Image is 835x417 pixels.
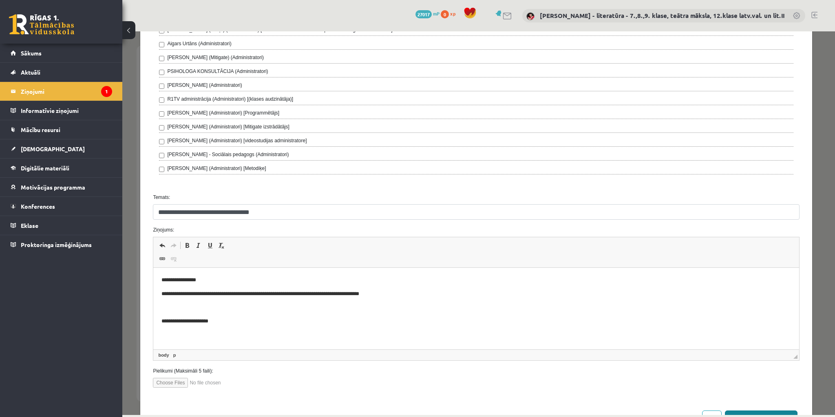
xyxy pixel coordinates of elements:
button: Atcelt [580,379,599,394]
span: Konferences [21,203,55,210]
span: Aktuāli [21,68,40,76]
label: [PERSON_NAME] (Administratori) [Mitigate izstrādātājs] [45,92,167,99]
a: Slīpraksts (vadīšanas taustiņš+I) [71,209,82,219]
a: Aktuāli [11,63,112,82]
a: Mācību resursi [11,120,112,139]
span: Mācību resursi [21,126,60,133]
label: [PERSON_NAME] (Administratori) [45,50,119,57]
span: xp [450,10,455,17]
a: Ziņojumi1 [11,82,112,101]
a: Proktoringa izmēģinājums [11,235,112,254]
label: PSIHOLOGA KONSULTĀCIJA (Administratori) [45,36,146,44]
span: [DEMOGRAPHIC_DATA] [21,145,85,152]
a: [PERSON_NAME] - literatūra - 7.,8.,9. klase, teātra māksla, 12.klase latv.val. un lit.II [540,11,784,20]
label: [PERSON_NAME] (Mitigate) (Administratori) [45,22,141,30]
a: Treknraksts (vadīšanas taustiņš+B) [59,209,71,219]
a: [DEMOGRAPHIC_DATA] [11,139,112,158]
i: 1 [101,86,112,97]
span: Proktoringa izmēģinājums [21,241,92,248]
span: 27017 [415,10,432,18]
label: Aigars Urtāns (Administratori) [45,9,109,16]
label: [PERSON_NAME] (Administratori) [Metodiķe] [45,133,144,141]
span: Sākums [21,49,42,57]
a: Sākums [11,44,112,62]
iframe: Bagātinātā teksta redaktors, wiswyg-editor-47024892424920-1757938838-544 [31,236,676,318]
a: Atsaistīt [46,222,57,233]
label: Pielikumi (Maksimāli 5 faili): [24,336,683,343]
a: Saite (vadīšanas taustiņš+K) [34,222,46,233]
a: body elements [34,320,48,327]
a: Konferences [11,197,112,216]
a: Rīgas 1. Tālmācības vidusskola [9,14,74,35]
a: Digitālie materiāli [11,159,112,177]
a: Eklase [11,216,112,235]
a: 0 xp [441,10,459,17]
a: Atkārtot (vadīšanas taustiņš+Y) [46,209,57,219]
a: Atcelt (vadīšanas taustiņš+Z) [34,209,46,219]
a: Motivācijas programma [11,178,112,196]
label: [PERSON_NAME] - Sociālais pedagogs (Administratori) [45,119,166,127]
label: [PERSON_NAME] (Administratori) [Programmētājs] [45,78,157,85]
button: [DEMOGRAPHIC_DATA] ziņu [603,379,675,394]
a: Pasvītrojums (vadīšanas taustiņš+U) [82,209,93,219]
label: Temats: [24,162,683,170]
legend: Ziņojumi [21,82,112,101]
span: Digitālie materiāli [21,164,69,172]
a: p elements [49,320,55,327]
label: [PERSON_NAME] (Administratori) [videostudijas administratore] [45,106,184,113]
a: 27017 mP [415,10,440,17]
span: 0 [441,10,449,18]
span: Mērogot [671,323,675,327]
label: R1TV administrācija (Administratori) [(klases audzinātāja)] [45,64,171,71]
label: Ziņojums: [24,195,683,202]
span: Motivācijas programma [21,183,85,191]
a: Noņemt stilus [93,209,105,219]
img: Sandra Saulīte - literatūra - 7.,8.,9. klase, teātra māksla, 12.klase latv.val. un lit.II [526,12,535,20]
span: Eklase [21,222,38,229]
legend: Informatīvie ziņojumi [21,101,112,120]
span: mP [433,10,440,17]
a: Informatīvie ziņojumi [11,101,112,120]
